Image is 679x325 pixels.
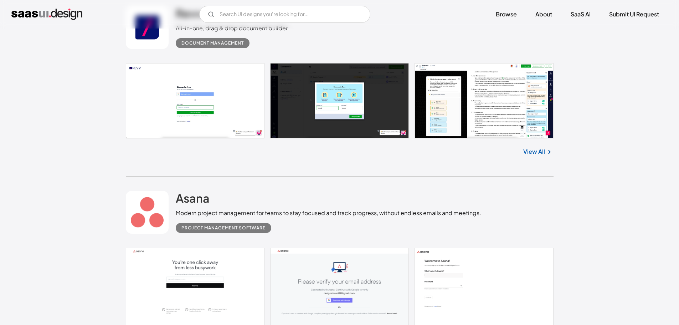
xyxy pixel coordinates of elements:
form: Email Form [199,6,370,23]
div: Project Management Software [181,224,266,232]
a: Browse [487,6,525,22]
a: About [527,6,561,22]
a: Submit UI Request [601,6,668,22]
div: Modern project management for teams to stay focused and track progress, without endless emails an... [176,209,481,217]
a: View All [523,147,545,156]
a: home [11,9,82,20]
div: Document Management [181,39,244,47]
h2: Asana [176,191,210,205]
a: SaaS Ai [562,6,599,22]
input: Search UI designs you're looking for... [199,6,370,23]
a: Asana [176,191,210,209]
